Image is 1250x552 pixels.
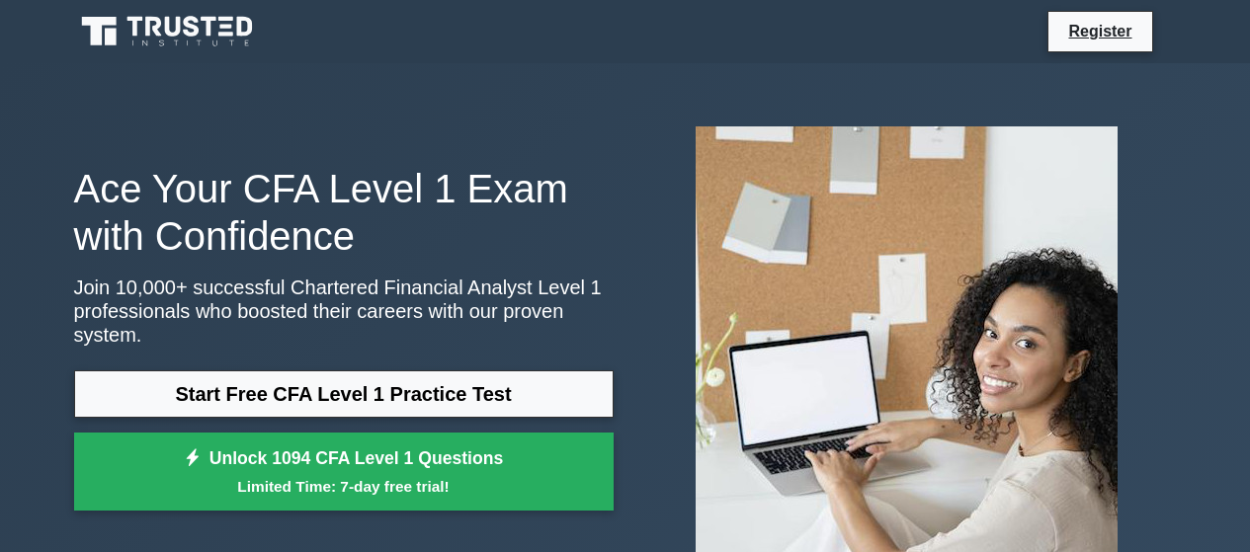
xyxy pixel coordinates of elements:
p: Join 10,000+ successful Chartered Financial Analyst Level 1 professionals who boosted their caree... [74,276,614,347]
a: Unlock 1094 CFA Level 1 QuestionsLimited Time: 7-day free trial! [74,433,614,512]
a: Start Free CFA Level 1 Practice Test [74,370,614,418]
small: Limited Time: 7-day free trial! [99,475,589,498]
h1: Ace Your CFA Level 1 Exam with Confidence [74,165,614,260]
a: Register [1056,19,1143,43]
